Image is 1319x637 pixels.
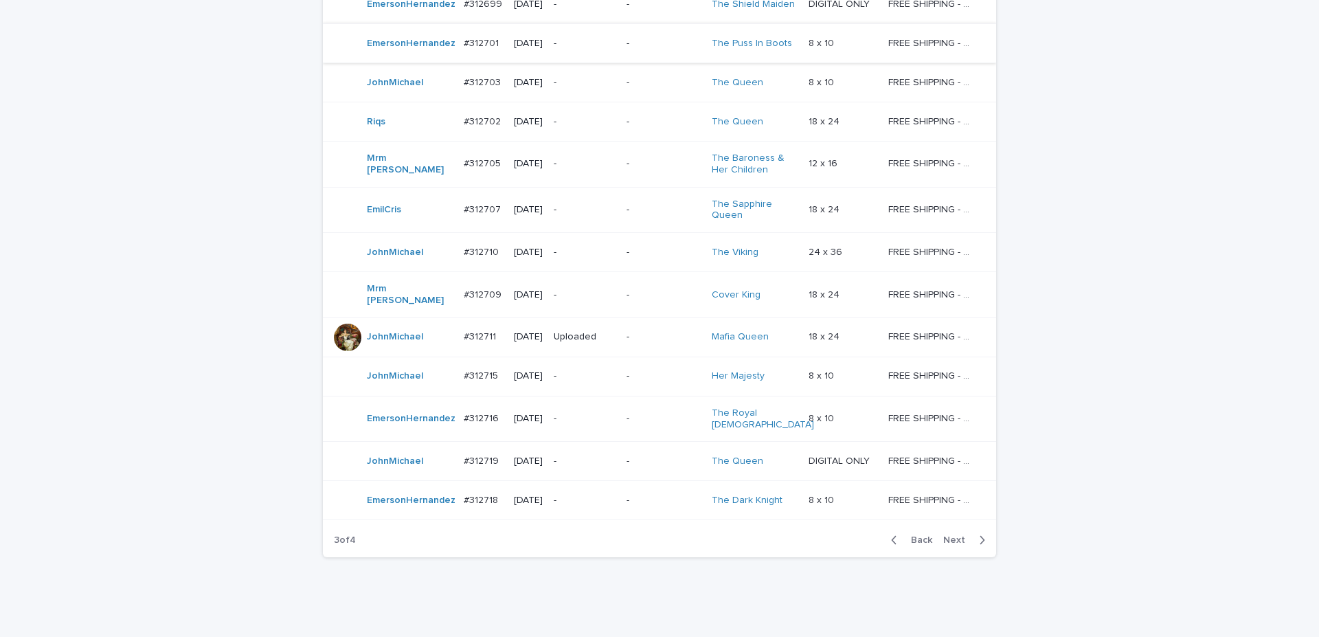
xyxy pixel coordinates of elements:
p: FREE SHIPPING - preview in 1-2 business days, after your approval delivery will take 5-10 b.d. [888,35,977,49]
p: #312716 [464,410,501,425]
a: Riqs [367,116,385,128]
p: - [554,77,616,89]
p: #312711 [464,328,499,343]
p: [DATE] [514,331,543,343]
p: 18 x 24 [809,113,842,128]
p: 18 x 24 [809,201,842,216]
p: FREE SHIPPING - preview in 1-2 business days, after your approval delivery will take 5-10 b.d. [888,113,977,128]
p: Uploaded [554,331,616,343]
p: - [554,456,616,467]
p: 24 x 36 [809,244,845,258]
tr: Riqs #312702#312702 [DATE]--The Queen 18 x 2418 x 24 FREE SHIPPING - preview in 1-2 business days... [323,102,996,141]
p: 12 x 16 [809,155,840,170]
a: JohnMichael [367,456,423,467]
p: DIGITAL ONLY [809,453,872,467]
p: - [554,116,616,128]
p: FREE SHIPPING - preview in 1-2 business days, after your approval delivery will take 5-10 b.d. [888,155,977,170]
p: - [627,77,701,89]
p: 8 x 10 [809,368,837,382]
a: EmilCris [367,204,401,216]
p: - [627,456,701,467]
a: EmersonHernandez [367,495,455,506]
a: Her Majesty [712,370,765,382]
p: #312707 [464,201,504,216]
p: - [627,413,701,425]
p: - [554,289,616,301]
p: FREE SHIPPING - preview in 1-2 business days, after your approval delivery will take 5-10 b.d. [888,410,977,425]
tr: Mrm [PERSON_NAME] #312705#312705 [DATE]--The Baroness & Her Children 12 x 1612 x 16 FREE SHIPPING... [323,141,996,187]
tr: JohnMichael #312715#312715 [DATE]--Her Majesty 8 x 108 x 10 FREE SHIPPING - preview in 1-2 busine... [323,357,996,396]
p: [DATE] [514,204,543,216]
a: The Baroness & Her Children [712,153,798,176]
p: FREE SHIPPING - preview in 1-2 business days, after your approval delivery will take 5-10 b.d. [888,201,977,216]
p: 3 of 4 [323,524,367,557]
tr: EmersonHernandez #312716#312716 [DATE]--The Royal [DEMOGRAPHIC_DATA] 8 x 108 x 10 FREE SHIPPING -... [323,396,996,442]
tr: Mrm [PERSON_NAME] #312709#312709 [DATE]--Cover King 18 x 2418 x 24 FREE SHIPPING - preview in 1-2... [323,272,996,318]
p: - [627,204,701,216]
p: - [554,158,616,170]
p: [DATE] [514,413,543,425]
p: [DATE] [514,77,543,89]
p: - [554,370,616,382]
p: #312702 [464,113,504,128]
p: [DATE] [514,247,543,258]
p: FREE SHIPPING - preview in 1-2 business days, after your approval delivery will take 5-10 b.d. [888,368,977,382]
tr: EmersonHernandez #312701#312701 [DATE]--The Puss In Boots 8 x 108 x 10 FREE SHIPPING - preview in... [323,23,996,63]
p: - [554,413,616,425]
p: #312710 [464,244,501,258]
button: Back [880,534,938,546]
a: JohnMichael [367,77,423,89]
p: 8 x 10 [809,410,837,425]
a: JohnMichael [367,370,423,382]
p: [DATE] [514,289,543,301]
p: FREE SHIPPING - preview in 1-2 business days, after your approval delivery will take 5-10 b.d. [888,74,977,89]
tr: JohnMichael #312710#312710 [DATE]--The Viking 24 x 3624 x 36 FREE SHIPPING - preview in 1-2 busin... [323,233,996,272]
a: The Puss In Boots [712,38,792,49]
p: [DATE] [514,495,543,506]
p: - [554,38,616,49]
p: - [554,247,616,258]
a: Mrm [PERSON_NAME] [367,283,453,306]
p: FREE SHIPPING - preview in 1-2 business days, after your approval delivery will take 5-10 b.d. [888,328,977,343]
p: 18 x 24 [809,287,842,301]
a: Cover King [712,289,760,301]
p: - [627,370,701,382]
a: The Sapphire Queen [712,199,798,222]
a: The Queen [712,77,763,89]
p: #312719 [464,453,501,467]
p: - [627,158,701,170]
p: - [627,331,701,343]
p: - [627,116,701,128]
a: The Royal [DEMOGRAPHIC_DATA] [712,407,814,431]
tr: EmersonHernandez #312718#312718 [DATE]--The Dark Knight 8 x 108 x 10 FREE SHIPPING - preview in 1... [323,481,996,520]
p: [DATE] [514,38,543,49]
a: The Dark Knight [712,495,782,506]
p: FREE SHIPPING - preview in 1-2 business days, after your approval delivery will take 5-10 b.d. [888,244,977,258]
span: Back [903,535,932,545]
p: [DATE] [514,456,543,467]
a: EmersonHernandez [367,38,455,49]
p: #312705 [464,155,504,170]
a: JohnMichael [367,247,423,258]
p: [DATE] [514,158,543,170]
tr: JohnMichael #312719#312719 [DATE]--The Queen DIGITAL ONLYDIGITAL ONLY FREE SHIPPING - preview in ... [323,442,996,481]
p: - [554,495,616,506]
a: Mrm [PERSON_NAME] [367,153,453,176]
a: EmersonHernandez [367,413,455,425]
p: FREE SHIPPING - preview in 1-2 business days, after your approval delivery will take 5-10 b.d. [888,453,977,467]
a: The Queen [712,456,763,467]
button: Next [938,534,996,546]
p: - [627,495,701,506]
a: The Queen [712,116,763,128]
span: Next [943,535,973,545]
p: [DATE] [514,116,543,128]
p: 18 x 24 [809,328,842,343]
p: - [627,247,701,258]
p: - [554,204,616,216]
tr: JohnMichael #312711#312711 [DATE]Uploaded-Mafia Queen 18 x 2418 x 24 FREE SHIPPING - preview in 1... [323,317,996,357]
p: #312709 [464,287,504,301]
a: Mafia Queen [712,331,769,343]
p: [DATE] [514,370,543,382]
tr: JohnMichael #312703#312703 [DATE]--The Queen 8 x 108 x 10 FREE SHIPPING - preview in 1-2 business... [323,63,996,102]
p: #312701 [464,35,501,49]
